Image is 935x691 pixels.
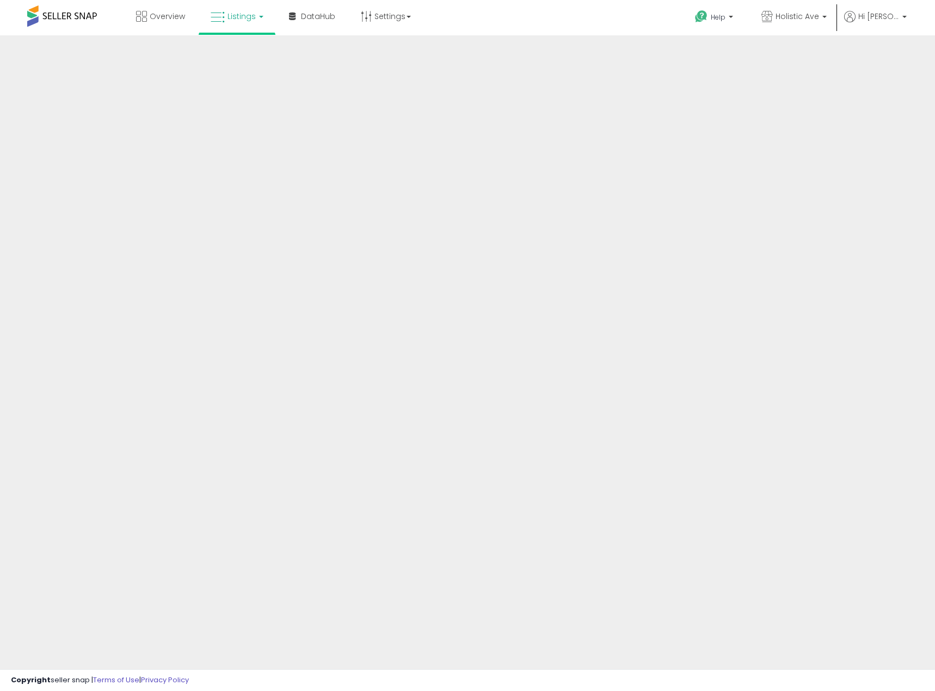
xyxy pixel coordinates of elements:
span: Help [711,13,725,22]
span: DataHub [301,11,335,22]
span: Overview [150,11,185,22]
span: Hi [PERSON_NAME] [858,11,899,22]
span: Holistic Ave [776,11,819,22]
span: Listings [227,11,256,22]
a: Hi [PERSON_NAME] [844,11,907,35]
a: Help [686,2,744,35]
i: Get Help [694,10,708,23]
